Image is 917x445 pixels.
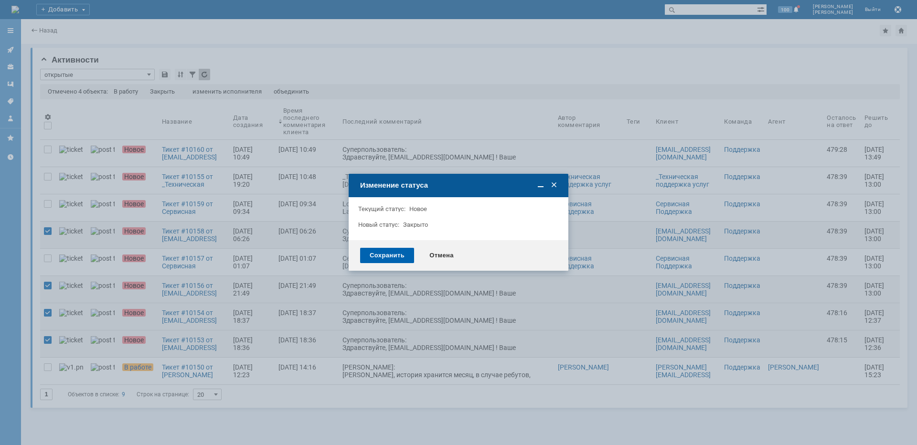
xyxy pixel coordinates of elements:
[360,181,559,190] div: Изменение статуса
[358,205,405,212] label: Текущий статус:
[358,221,399,228] label: Новый статус:
[536,180,545,190] span: Свернуть (Ctrl + M)
[549,180,559,190] span: Закрыть
[409,205,427,212] span: Новое
[403,221,428,228] span: Закрыто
